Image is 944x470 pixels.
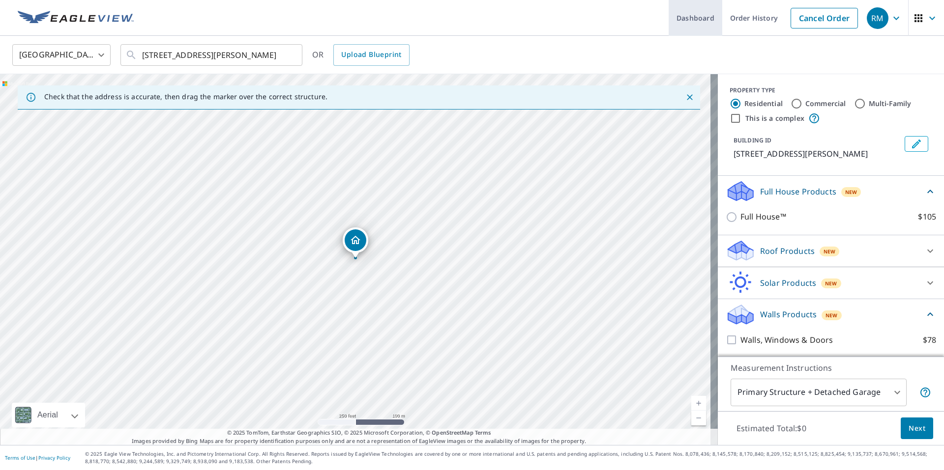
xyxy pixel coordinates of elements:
[909,422,925,435] span: Next
[85,450,939,465] p: © 2025 Eagle View Technologies, Inc. and Pictometry International Corp. All Rights Reserved. Repo...
[475,429,491,436] a: Terms
[432,429,473,436] a: OpenStreetMap
[734,136,771,144] p: BUILDING ID
[341,49,401,61] span: Upload Blueprint
[845,188,857,196] span: New
[38,454,70,461] a: Privacy Policy
[691,411,706,425] a: Current Level 17, Zoom Out
[12,403,85,427] div: Aerial
[726,180,936,203] div: Full House ProductsNew
[34,403,61,427] div: Aerial
[12,41,111,69] div: [GEOGRAPHIC_DATA]
[691,396,706,411] a: Current Level 17, Zoom In
[726,303,936,326] div: Walls ProductsNew
[869,99,912,109] label: Multi-Family
[824,248,836,255] span: New
[729,417,814,439] p: Estimated Total: $0
[791,8,858,28] a: Cancel Order
[5,455,70,461] p: |
[901,417,933,440] button: Next
[142,41,282,69] input: Search by address or latitude-longitude
[745,113,804,123] label: This is a complex
[923,334,936,346] p: $78
[731,362,931,374] p: Measurement Instructions
[760,277,816,289] p: Solar Products
[760,245,815,257] p: Roof Products
[825,279,837,287] span: New
[726,271,936,295] div: Solar ProductsNew
[18,11,134,26] img: EV Logo
[740,211,786,223] p: Full House™
[730,86,932,95] div: PROPERTY TYPE
[227,429,491,437] span: © 2025 TomTom, Earthstar Geographics SIO, © 2025 Microsoft Corporation, ©
[867,7,888,29] div: RM
[683,91,696,104] button: Close
[905,136,928,152] button: Edit building 1
[44,92,327,101] p: Check that the address is accurate, then drag the marker over the correct structure.
[731,379,907,406] div: Primary Structure + Detached Garage
[312,44,410,66] div: OR
[760,186,836,197] p: Full House Products
[826,311,838,319] span: New
[918,211,936,223] p: $105
[734,148,901,160] p: [STREET_ADDRESS][PERSON_NAME]
[333,44,409,66] a: Upload Blueprint
[726,239,936,263] div: Roof ProductsNew
[805,99,846,109] label: Commercial
[740,334,833,346] p: Walls, Windows & Doors
[760,308,817,320] p: Walls Products
[343,227,368,258] div: Dropped pin, building 1, Residential property, 102 W Duffy St Savannah, GA 31401
[5,454,35,461] a: Terms of Use
[744,99,783,109] label: Residential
